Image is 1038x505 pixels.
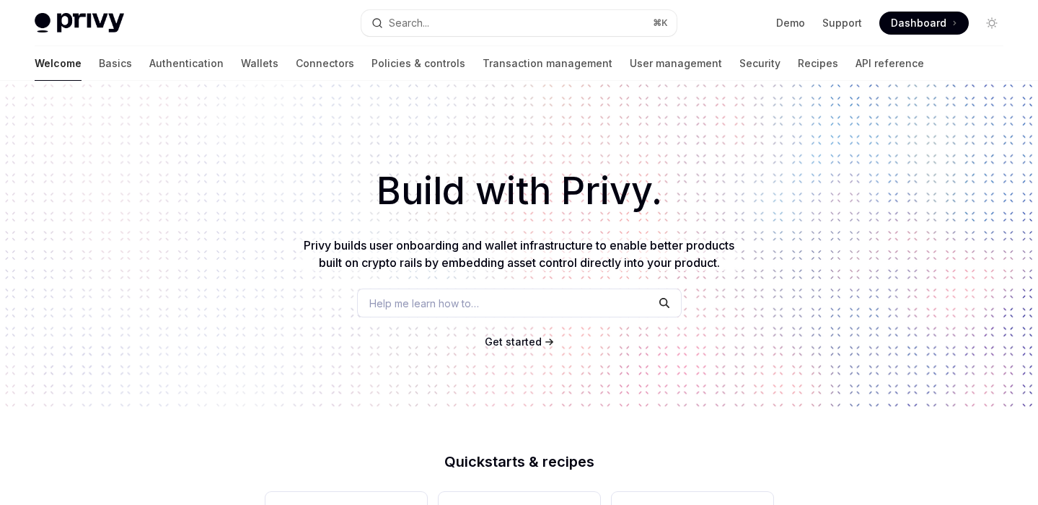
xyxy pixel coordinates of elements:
[149,46,224,81] a: Authentication
[241,46,278,81] a: Wallets
[389,14,429,32] div: Search...
[798,46,838,81] a: Recipes
[776,16,805,30] a: Demo
[371,46,465,81] a: Policies & controls
[369,296,479,311] span: Help me learn how to…
[980,12,1003,35] button: Toggle dark mode
[35,13,124,33] img: light logo
[483,46,612,81] a: Transaction management
[822,16,862,30] a: Support
[485,335,542,349] a: Get started
[739,46,780,81] a: Security
[485,335,542,348] span: Get started
[265,454,773,469] h2: Quickstarts & recipes
[304,238,734,270] span: Privy builds user onboarding and wallet infrastructure to enable better products built on crypto ...
[630,46,722,81] a: User management
[296,46,354,81] a: Connectors
[23,163,1015,219] h1: Build with Privy.
[856,46,924,81] a: API reference
[361,10,677,36] button: Search...⌘K
[99,46,132,81] a: Basics
[653,17,668,29] span: ⌘ K
[879,12,969,35] a: Dashboard
[35,46,82,81] a: Welcome
[891,16,946,30] span: Dashboard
